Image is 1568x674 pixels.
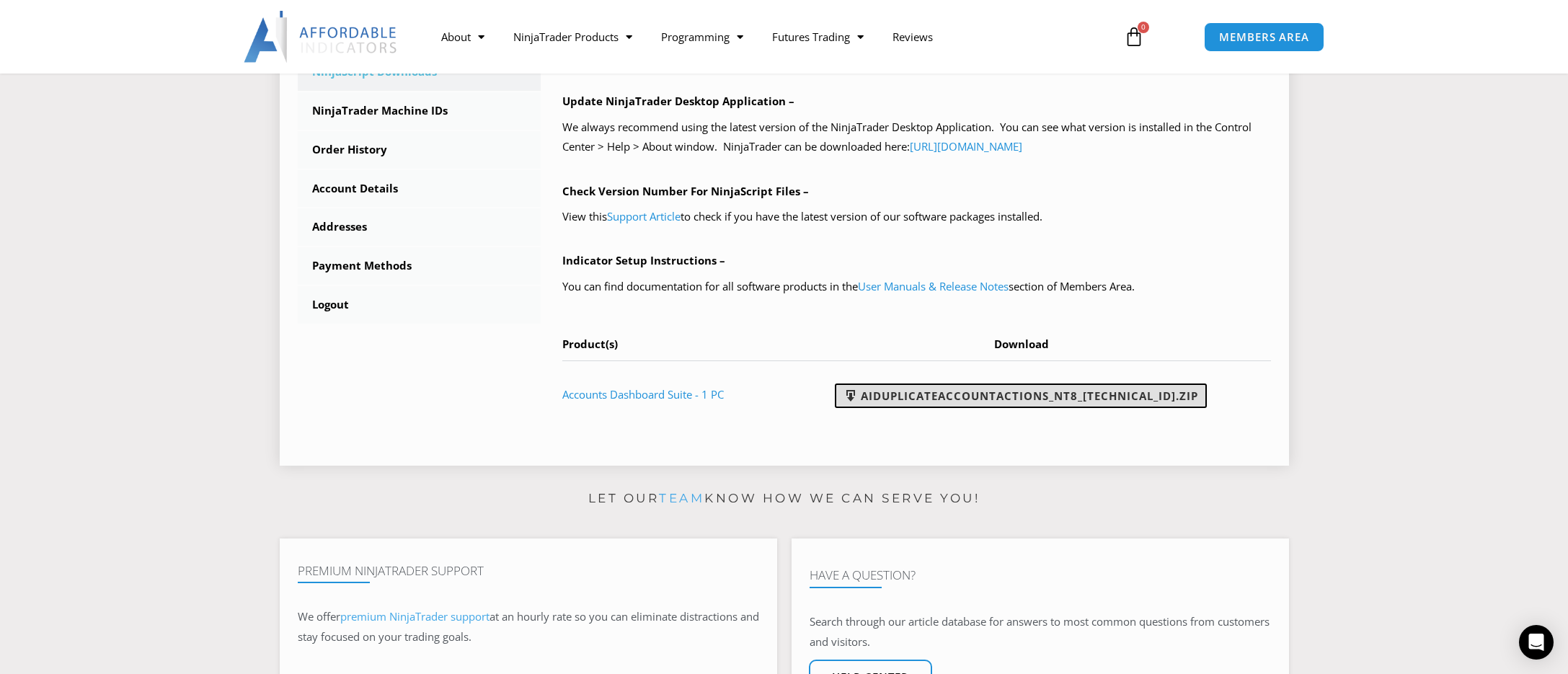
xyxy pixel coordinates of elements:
[280,487,1289,510] p: Let our know how we can serve you!
[427,20,1107,53] nav: Menu
[340,609,490,624] a: premium NinjaTrader support
[1219,32,1309,43] span: MEMBERS AREA
[910,139,1022,154] a: [URL][DOMAIN_NAME]
[607,209,681,223] a: Support Article
[878,20,947,53] a: Reviews
[647,20,758,53] a: Programming
[562,387,724,402] a: Accounts Dashboard Suite - 1 PC
[1204,22,1324,52] a: MEMBERS AREA
[562,184,809,198] b: Check Version Number For NinjaScript Files –
[244,11,399,63] img: LogoAI | Affordable Indicators – NinjaTrader
[298,609,340,624] span: We offer
[562,337,618,351] span: Product(s)
[858,279,1009,293] a: User Manuals & Release Notes
[499,20,647,53] a: NinjaTrader Products
[298,170,541,208] a: Account Details
[810,568,1271,582] h4: Have A Question?
[562,207,1271,227] p: View this to check if you have the latest version of our software packages installed.
[298,564,759,578] h4: Premium NinjaTrader Support
[562,277,1271,297] p: You can find documentation for all software products in the section of Members Area.
[298,247,541,285] a: Payment Methods
[1102,16,1166,58] a: 0
[298,609,759,644] span: at an hourly rate so you can eliminate distractions and stay focused on your trading goals.
[298,92,541,130] a: NinjaTrader Machine IDs
[835,383,1207,408] a: AIDuplicateAccountActions_NT8_[TECHNICAL_ID].zip
[562,94,794,108] b: Update NinjaTrader Desktop Application –
[1519,625,1554,660] div: Open Intercom Messenger
[994,337,1049,351] span: Download
[1138,22,1149,33] span: 0
[758,20,878,53] a: Futures Trading
[562,253,725,267] b: Indicator Setup Instructions –
[659,491,704,505] a: team
[298,286,541,324] a: Logout
[810,612,1271,652] p: Search through our article database for answers to most common questions from customers and visit...
[562,117,1271,158] p: We always recommend using the latest version of the NinjaTrader Desktop Application. You can see ...
[298,208,541,246] a: Addresses
[298,131,541,169] a: Order History
[427,20,499,53] a: About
